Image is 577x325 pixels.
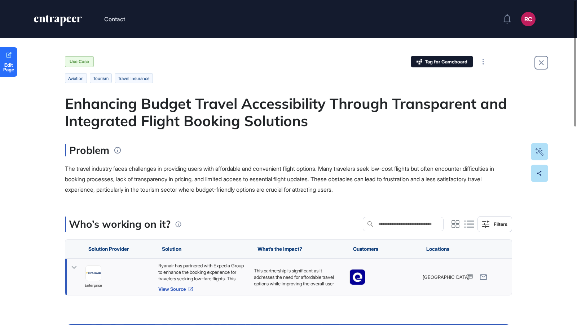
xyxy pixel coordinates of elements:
button: Filters [477,216,512,232]
div: Enhancing Budget Travel Accessibility Through Transparent and Integrated Flight Booking Solutions [65,95,512,129]
span: Tag for Gameboard [425,59,467,64]
button: RC [521,12,536,26]
span: Customers [353,246,378,252]
span: Locations [426,246,449,252]
span: What’s the Impact? [257,246,302,252]
span: enterprise [85,283,102,289]
a: image [349,269,365,285]
h3: Problem [65,144,109,156]
div: Ryanair has partnered with Expedia Group to enhance the booking experience for travelers seeking ... [158,262,247,282]
a: entrapeer-logo [33,15,83,29]
a: image [85,266,101,281]
span: Solution [162,246,181,252]
span: The travel industry faces challenges in providing users with affordable and convenient flight opt... [65,165,494,193]
div: Filters [494,221,507,227]
a: View Source [158,286,247,292]
li: travel insurance [115,73,153,83]
div: Use Case [65,56,94,67]
img: image [86,269,101,278]
img: image [350,270,365,285]
p: Who’s working on it? [69,217,171,232]
span: Solution Provider [88,246,129,252]
span: [GEOGRAPHIC_DATA] [423,274,470,280]
li: Tourism [90,73,112,83]
li: Aviation [65,73,87,83]
button: Contact [104,14,125,24]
